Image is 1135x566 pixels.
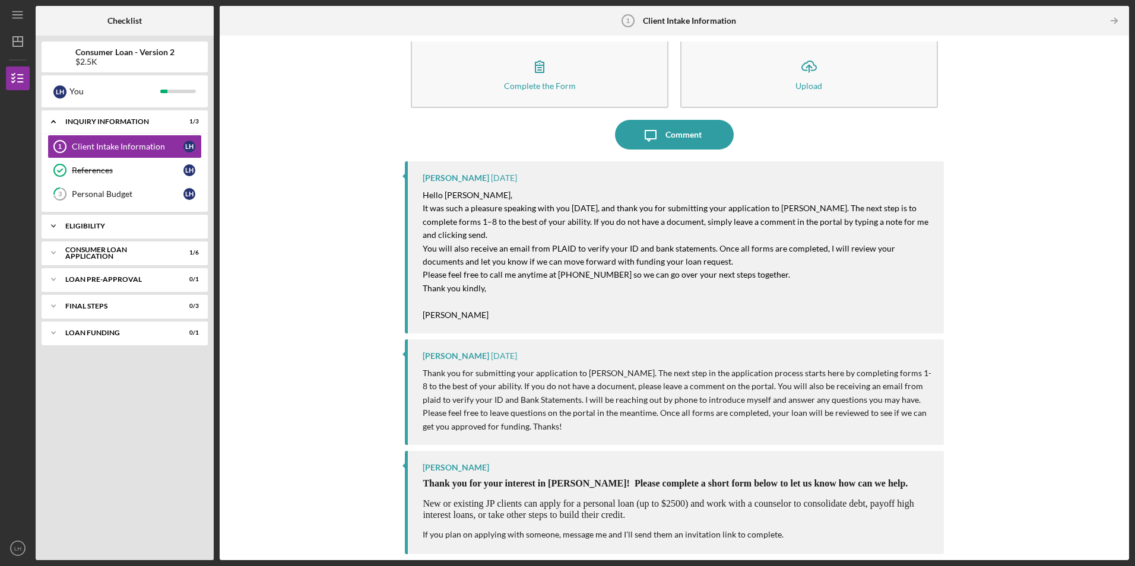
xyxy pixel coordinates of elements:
[491,351,517,361] time: 2025-08-18 17:30
[423,530,931,539] div: If you plan on applying with someone, message me and I'll send them an invitation link to complete.
[65,222,193,230] div: Eligibility
[423,173,489,183] div: [PERSON_NAME]
[183,188,195,200] div: L H
[72,142,183,151] div: Client Intake Information
[107,16,142,26] b: Checklist
[423,367,931,433] p: Thank you for submitting your application to [PERSON_NAME]. The next step in the application proc...
[626,17,629,24] tspan: 1
[69,81,160,101] div: You
[423,478,908,488] span: Thank you for your interest in [PERSON_NAME]! Please complete a short form below to let us know h...
[423,498,914,519] span: New or existing JP clients can apply for a personal loan (up to $2500) and work with a counselor ...
[423,310,489,320] span: [PERSON_NAME]
[58,143,62,150] tspan: 1
[75,57,175,66] div: $2.5K
[47,135,202,158] a: 1Client Intake InformationLH
[177,276,199,283] div: 0 / 1
[177,249,199,256] div: 1 / 6
[47,182,202,206] a: 3Personal BudgetLH
[423,203,930,240] span: It was such a pleasure speaking with you [DATE], and thank you for submitting your application to...
[65,329,169,336] div: Loan Funding
[643,16,736,26] b: Client Intake Information
[65,303,169,310] div: FINAL STEPS
[183,164,195,176] div: L H
[423,283,486,293] span: Thank you kindly,
[177,329,199,336] div: 0 / 1
[423,351,489,361] div: [PERSON_NAME]
[615,120,734,150] button: Comment
[680,40,938,108] button: Upload
[491,173,517,183] time: 2025-08-18 23:50
[795,81,822,90] div: Upload
[411,40,668,108] button: Complete the Form
[183,141,195,152] div: L H
[14,545,21,552] text: LH
[423,269,790,279] span: Please feel free to call me anytime at [PHONE_NUMBER] so we can go over your next steps together.
[423,463,489,472] div: [PERSON_NAME]
[423,243,897,266] span: You will also receive an email from PLAID to verify your ID and bank statements. Once all forms a...
[177,118,199,125] div: 1 / 3
[72,189,183,199] div: Personal Budget
[423,190,512,200] span: Hello [PERSON_NAME],
[72,166,183,175] div: References
[47,158,202,182] a: ReferencesLH
[65,246,169,260] div: Consumer Loan Application
[58,190,62,198] tspan: 3
[665,120,702,150] div: Comment
[65,118,169,125] div: Inquiry Information
[65,276,169,283] div: Loan Pre-Approval
[75,47,175,57] b: Consumer Loan - Version 2
[53,85,66,98] div: L H
[504,81,576,90] div: Complete the Form
[6,536,30,560] button: LH
[177,303,199,310] div: 0 / 3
